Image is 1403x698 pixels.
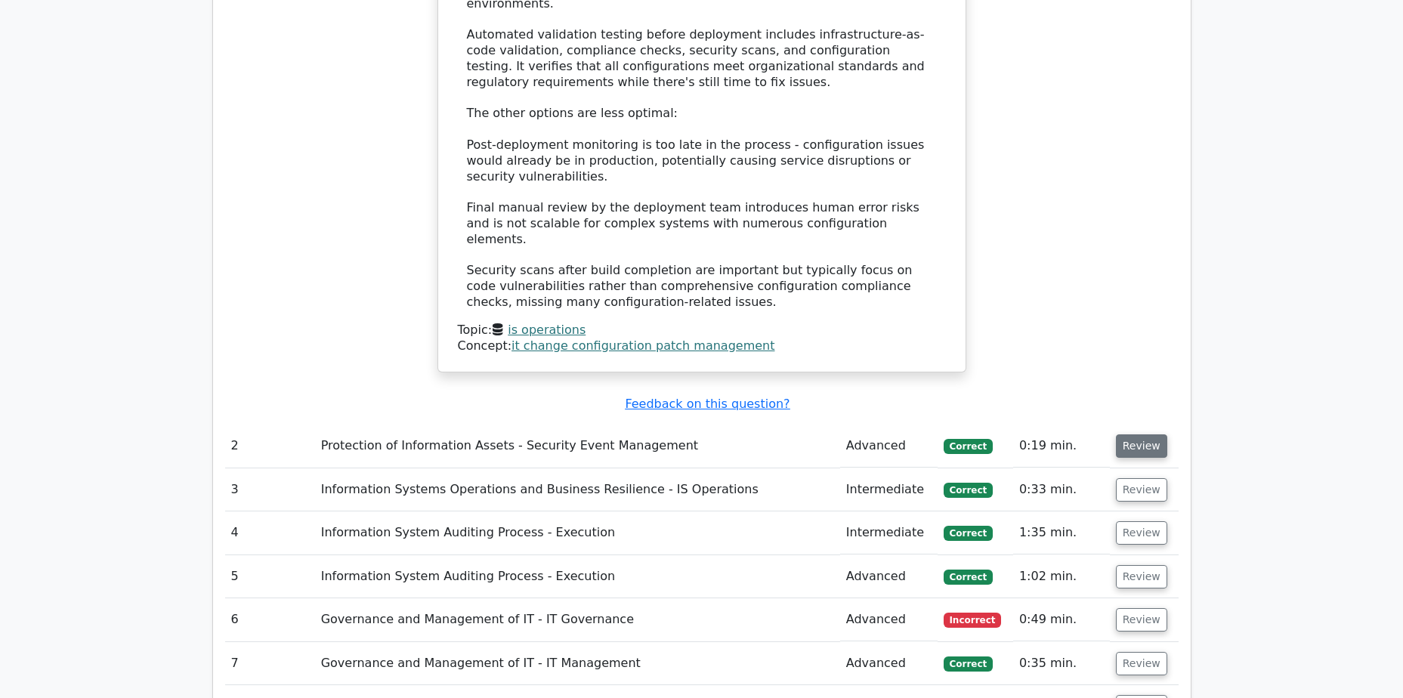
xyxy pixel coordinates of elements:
td: 0:33 min. [1013,468,1110,511]
td: Protection of Information Assets - Security Event Management [315,425,840,468]
td: 1:35 min. [1013,511,1110,554]
button: Review [1116,434,1167,458]
td: 2 [225,425,315,468]
a: Feedback on this question? [625,397,790,411]
td: Intermediate [840,511,938,554]
td: 0:49 min. [1013,598,1110,641]
span: Correct [944,570,993,585]
span: Correct [944,656,993,672]
span: Correct [944,483,993,498]
span: Correct [944,439,993,454]
button: Review [1116,608,1167,632]
td: Information Systems Operations and Business Resilience - IS Operations [315,468,840,511]
td: 0:19 min. [1013,425,1110,468]
td: 6 [225,598,315,641]
td: Advanced [840,425,938,468]
span: Incorrect [944,613,1002,628]
td: Advanced [840,555,938,598]
td: 1:02 min. [1013,555,1110,598]
td: Advanced [840,598,938,641]
button: Review [1116,652,1167,675]
button: Review [1116,478,1167,502]
div: Concept: [458,338,946,354]
td: Advanced [840,642,938,685]
button: Review [1116,565,1167,588]
td: 5 [225,555,315,598]
td: Governance and Management of IT - IT Governance [315,598,840,641]
span: Correct [944,526,993,541]
td: 7 [225,642,315,685]
td: 0:35 min. [1013,642,1110,685]
td: 4 [225,511,315,554]
td: Intermediate [840,468,938,511]
td: Governance and Management of IT - IT Management [315,642,840,685]
button: Review [1116,521,1167,545]
div: Topic: [458,323,946,338]
td: 3 [225,468,315,511]
td: Information System Auditing Process - Execution [315,555,840,598]
a: is operations [508,323,586,337]
td: Information System Auditing Process - Execution [315,511,840,554]
a: it change configuration patch management [511,338,774,353]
